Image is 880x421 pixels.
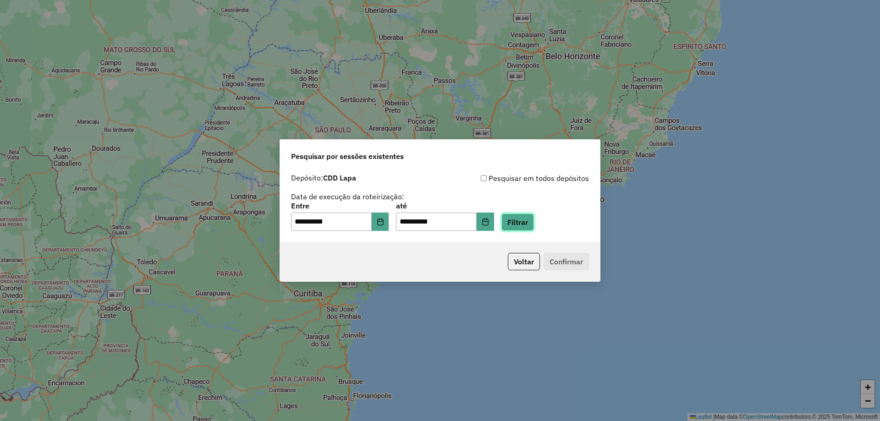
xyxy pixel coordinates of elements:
button: Choose Date [372,213,389,231]
label: Data de execução da roteirização: [291,191,404,202]
strong: CDD Lapa [323,173,356,182]
label: até [396,200,494,211]
span: Pesquisar por sessões existentes [291,151,404,162]
div: Pesquisar em todos depósitos [440,173,589,184]
label: Entre [291,200,389,211]
button: Filtrar [501,213,534,231]
button: Voltar [508,253,540,270]
label: Depósito: [291,172,356,183]
button: Choose Date [477,213,494,231]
